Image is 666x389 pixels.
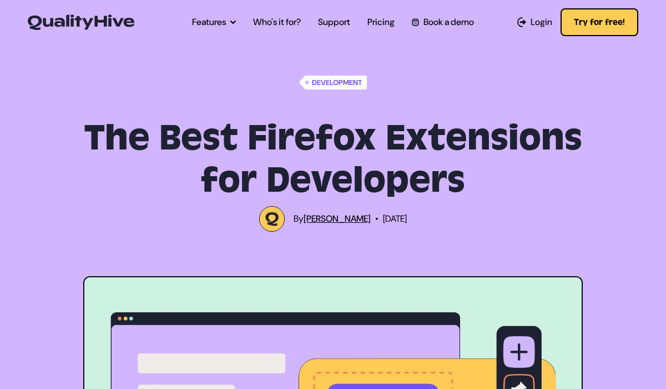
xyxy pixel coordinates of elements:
[517,16,552,29] a: Login
[561,8,638,36] button: Try for free!
[318,16,350,29] a: Support
[192,16,236,29] a: Features
[28,14,134,30] img: QualityHive - Bug Tracking Tool
[310,76,367,89] span: Development
[412,18,419,26] img: Book a QualityHive Demo
[375,212,379,226] span: •
[304,213,371,225] a: [PERSON_NAME]
[367,16,395,29] a: Pricing
[299,76,366,89] a: Development
[383,212,407,226] span: [DATE]
[294,212,371,226] span: By
[259,206,285,232] img: QualityHive Logo
[412,16,474,29] a: Book a demo
[253,16,301,29] a: Who's it for?
[531,16,552,29] span: Login
[75,117,591,202] h1: The Best Firefox Extensions for Developers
